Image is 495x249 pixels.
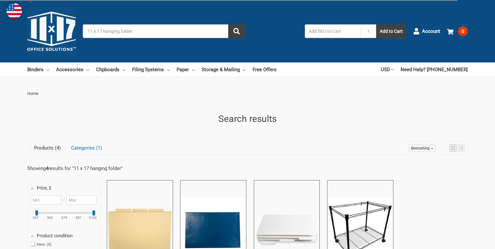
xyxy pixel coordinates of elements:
div: Showing results for " " [27,165,123,171]
a: Clipboards [96,62,125,77]
a: Free Offers [253,62,277,77]
a: Account [413,23,440,40]
a: Need Help? [PHONE_NUMBER] [401,62,468,77]
span: Product condition [37,233,73,238]
ins: $87 [72,216,85,219]
a: View list mode [458,145,464,151]
span: Home [27,91,38,96]
b: 4 [46,165,48,171]
input: Add SKU to Cart [305,24,361,38]
span: 4 [54,145,61,151]
a: Binders [27,62,49,77]
a: Storage & Mailing [202,62,246,77]
span: 1 [95,145,102,151]
input: Search by keyword, brand or SKU [83,24,245,38]
span: – [61,198,66,203]
button: Add to Cart [376,24,406,38]
ins: $100 [86,216,100,219]
ins: $74 [57,216,71,219]
span: Price [37,185,51,190]
ins: $60 [43,216,57,219]
span: 4 [46,242,52,247]
a: Filing Systems [132,62,170,77]
span: New [31,242,52,247]
img: duty and tax information for United States [6,3,22,19]
ins: $47 [29,216,43,219]
a: 11 x 17 hanging folder [74,165,121,171]
input: Max [67,195,97,204]
h1: Search results [27,112,468,126]
span: , $ [47,185,51,190]
a: Paper [177,62,195,77]
a: 0 [447,23,468,40]
a: USD [381,62,394,77]
a: View grid mode [450,145,456,151]
span: Account [422,28,440,35]
span: Bestselling [411,146,430,151]
a: Accessories [56,62,89,77]
a: View Categories Tab [66,143,107,152]
a: View Products Tab [29,143,66,152]
input: Min [31,195,61,204]
span: 0 [458,26,468,36]
img: 11x17.com [27,7,76,56]
a: Sort options [409,145,435,152]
